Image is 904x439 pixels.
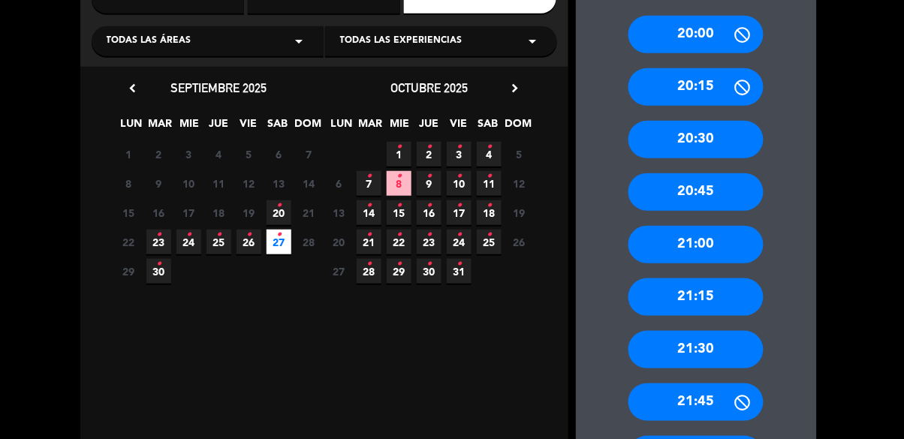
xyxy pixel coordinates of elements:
[417,200,441,225] span: 16
[387,171,411,196] span: 8
[146,142,171,167] span: 2
[457,223,462,247] i: •
[457,164,462,188] i: •
[396,252,402,276] i: •
[396,135,402,159] i: •
[390,80,468,95] span: octubre 2025
[237,142,261,167] span: 5
[628,278,764,316] div: 21:15
[176,230,201,254] span: 24
[340,34,463,49] span: Todas las experiencias
[387,200,411,225] span: 15
[177,115,202,140] span: MIE
[146,171,171,196] span: 9
[116,171,141,196] span: 8
[146,259,171,284] span: 30
[387,230,411,254] span: 22
[628,226,764,263] div: 21:00
[146,200,171,225] span: 16
[148,115,173,140] span: MAR
[206,200,231,225] span: 18
[487,164,492,188] i: •
[116,230,141,254] span: 22
[366,194,372,218] i: •
[396,194,402,218] i: •
[387,142,411,167] span: 1
[237,200,261,225] span: 19
[366,252,372,276] i: •
[628,16,764,53] div: 20:00
[357,171,381,196] span: 7
[446,115,471,140] span: VIE
[237,171,261,196] span: 12
[146,230,171,254] span: 23
[426,194,432,218] i: •
[176,200,201,225] span: 17
[267,142,291,167] span: 6
[477,171,502,196] span: 11
[265,115,290,140] span: SAB
[477,200,502,225] span: 18
[477,230,502,254] span: 25
[206,115,231,140] span: JUE
[236,115,261,140] span: VIE
[387,259,411,284] span: 29
[297,200,321,225] span: 21
[327,200,351,225] span: 13
[505,115,529,140] span: DOM
[276,194,282,218] i: •
[507,171,532,196] span: 12
[487,135,492,159] i: •
[508,80,523,96] i: chevron_right
[487,194,492,218] i: •
[387,115,412,140] span: MIE
[116,142,141,167] span: 1
[417,259,441,284] span: 30
[186,223,191,247] i: •
[457,135,462,159] i: •
[297,142,321,167] span: 7
[417,171,441,196] span: 9
[507,230,532,254] span: 26
[507,142,532,167] span: 5
[156,223,161,247] i: •
[358,115,383,140] span: MAR
[457,252,462,276] i: •
[447,259,472,284] span: 31
[426,223,432,247] i: •
[267,171,291,196] span: 13
[417,115,441,140] span: JUE
[246,223,252,247] i: •
[116,259,141,284] span: 29
[487,223,492,247] i: •
[366,164,372,188] i: •
[276,223,282,247] i: •
[216,223,221,247] i: •
[447,142,472,167] span: 3
[357,200,381,225] span: 14
[327,259,351,284] span: 27
[396,223,402,247] i: •
[297,171,321,196] span: 14
[291,32,309,50] i: arrow_drop_down
[457,194,462,218] i: •
[477,142,502,167] span: 4
[417,230,441,254] span: 23
[171,80,267,95] span: septiembre 2025
[107,34,191,49] span: Todas las áreas
[628,68,764,106] div: 20:15
[125,80,141,96] i: chevron_left
[366,223,372,247] i: •
[357,259,381,284] span: 28
[426,135,432,159] i: •
[475,115,500,140] span: SAB
[206,230,231,254] span: 25
[237,230,261,254] span: 26
[507,200,532,225] span: 19
[357,230,381,254] span: 21
[116,200,141,225] span: 15
[628,331,764,368] div: 21:30
[176,171,201,196] span: 10
[267,230,291,254] span: 27
[206,171,231,196] span: 11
